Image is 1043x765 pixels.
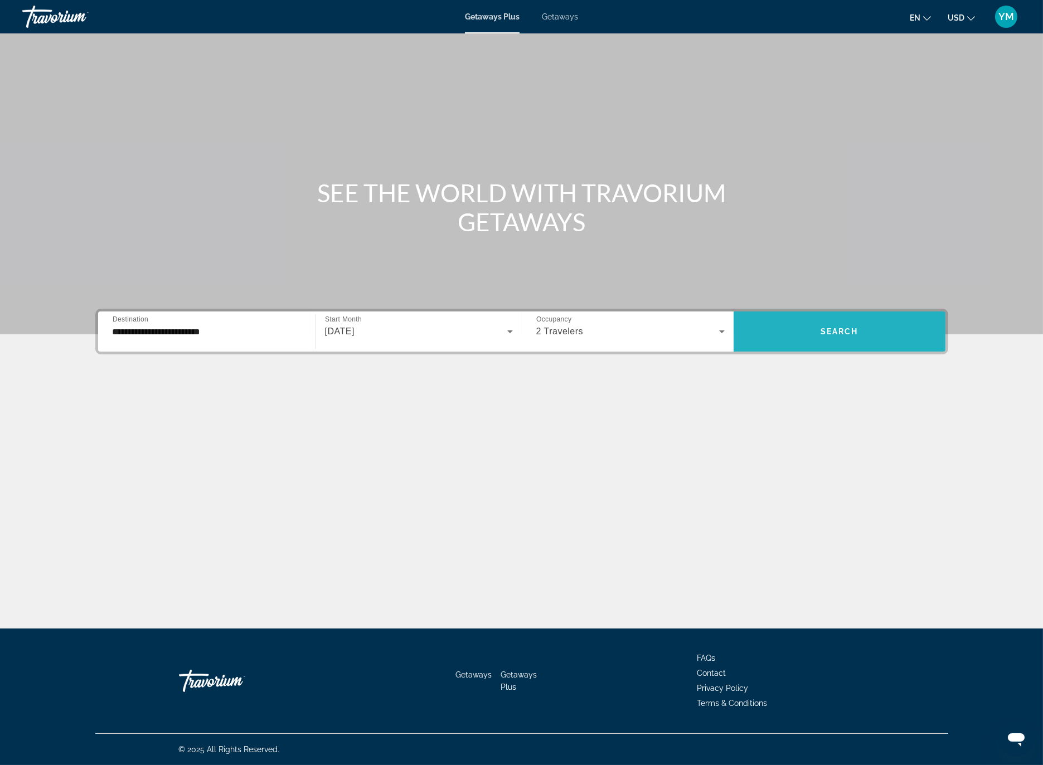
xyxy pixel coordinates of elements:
a: Terms & Conditions [697,699,768,708]
span: Start Month [325,316,362,323]
a: Getaways Plus [465,12,520,21]
span: Search [821,327,858,336]
a: Travorium [179,664,290,698]
span: Destination [113,315,148,323]
span: YM [998,11,1014,22]
span: en [910,13,920,22]
button: User Menu [992,5,1021,28]
button: Change language [910,9,931,26]
div: Search widget [98,311,945,352]
a: Travorium [22,2,134,31]
button: Change currency [948,9,975,26]
a: Getaways Plus [501,670,537,691]
span: © 2025 All Rights Reserved. [179,745,280,754]
span: Occupancy [536,316,571,323]
button: Search [734,311,945,352]
span: [DATE] [325,327,355,336]
a: FAQs [697,654,716,662]
h1: SEE THE WORLD WITH TRAVORIUM GETAWAYS [313,178,731,236]
a: Privacy Policy [697,684,749,693]
span: 2 Travelers [536,327,584,336]
iframe: Кнопка для запуску вікна повідомлень [998,720,1034,756]
a: Getaways [542,12,578,21]
a: Getaways [455,670,492,679]
a: Contact [697,669,726,678]
span: USD [948,13,964,22]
